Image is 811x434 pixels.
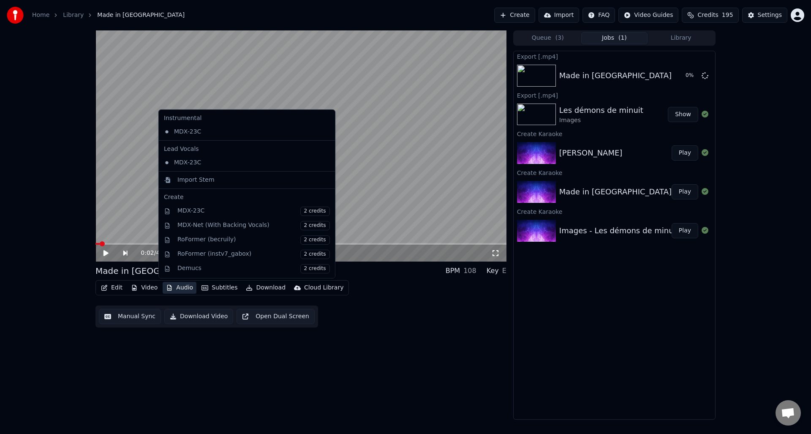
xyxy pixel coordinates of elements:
div: [PERSON_NAME] [559,147,623,159]
button: Library [648,32,714,44]
div: Made in [GEOGRAPHIC_DATA] [95,265,220,277]
div: Create Karaoke [514,167,715,177]
div: Made in [GEOGRAPHIC_DATA] [559,186,672,198]
a: Library [63,11,84,19]
button: Settings [742,8,787,23]
span: 0:02 [141,249,154,257]
button: Video Guides [618,8,678,23]
div: 108 [463,266,476,276]
div: Settings [758,11,782,19]
div: Open chat [776,400,801,426]
div: Cloud Library [304,284,343,292]
button: Play [672,145,698,161]
div: Export [.mp4] [514,51,715,61]
div: RoFormer (becruily) [177,235,330,245]
span: Made in [GEOGRAPHIC_DATA] [97,11,185,19]
button: Play [672,223,698,238]
img: youka [7,7,24,24]
div: MDX-Net (With Backing Vocals) [177,221,330,230]
span: 2 credits [300,235,330,245]
span: ( 3 ) [555,34,564,42]
div: / [141,249,161,257]
span: 2 credits [300,264,330,273]
button: Open Dual Screen [237,309,315,324]
span: 2 credits [300,207,330,216]
button: Queue [514,32,581,44]
div: Demucs [177,264,330,273]
div: Les démons de minuit [559,104,643,116]
button: FAQ [582,8,615,23]
button: Play [672,184,698,199]
div: Create Karaoke [514,206,715,216]
button: Subtitles [198,282,241,294]
button: Audio [163,282,196,294]
div: Lead Vocals [161,142,333,156]
div: MDX-23C [161,125,321,139]
button: Import [539,8,579,23]
div: E [502,266,506,276]
div: MDX-23C [177,207,330,216]
button: Video [128,282,161,294]
div: BPM [446,266,460,276]
span: Credits [697,11,718,19]
div: Import Stem [177,176,215,184]
div: MDX-23C [161,156,321,169]
button: Jobs [581,32,648,44]
div: RoFormer (instv7_gabox) [177,250,330,259]
button: Create [494,8,535,23]
span: 2 credits [300,250,330,259]
a: Home [32,11,49,19]
span: 2 credits [300,221,330,230]
div: Instrumental [161,112,333,125]
div: Made in [GEOGRAPHIC_DATA] [559,70,672,82]
span: 195 [722,11,733,19]
div: Images - Les démons de minuit (Clip officiel HD) [559,225,743,237]
span: ( 1 ) [618,34,627,42]
nav: breadcrumb [32,11,185,19]
div: 0 % [686,72,698,79]
div: Key [487,266,499,276]
button: Download Video [164,309,233,324]
button: Manual Sync [99,309,161,324]
button: Download [242,282,289,294]
div: Export [.mp4] [514,90,715,100]
button: Edit [98,282,126,294]
div: Create [164,193,330,202]
span: 4:14 [156,249,169,257]
button: Show [668,107,698,122]
div: Images [559,116,643,125]
div: Create Karaoke [514,128,715,139]
button: Credits195 [682,8,738,23]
